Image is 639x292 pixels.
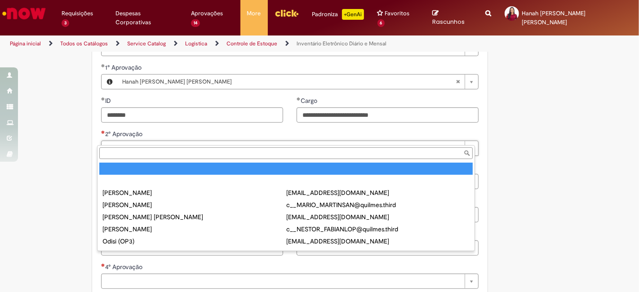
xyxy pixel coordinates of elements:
div: c__NESTOR_FABIANLOP@quilmes.third [286,225,470,234]
div: [PERSON_NAME] [102,200,286,209]
div: c__MARIO_MARTINSAN@quilmes.third [286,200,470,209]
div: Odisi (OP3) [102,237,286,246]
div: [PERSON_NAME] [102,225,286,234]
div: [PERSON_NAME] [PERSON_NAME] [102,212,286,221]
div: a@[DOMAIN_NAME] [286,249,470,258]
div: "/><script Bar [102,249,286,258]
div: [PERSON_NAME] [102,188,286,197]
div: [EMAIL_ADDRESS][DOMAIN_NAME] [286,188,470,197]
div: [EMAIL_ADDRESS][DOMAIN_NAME] [286,212,470,221]
div: [EMAIL_ADDRESS][DOMAIN_NAME] [286,237,470,246]
ul: 2° Aprovação [98,161,475,251]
